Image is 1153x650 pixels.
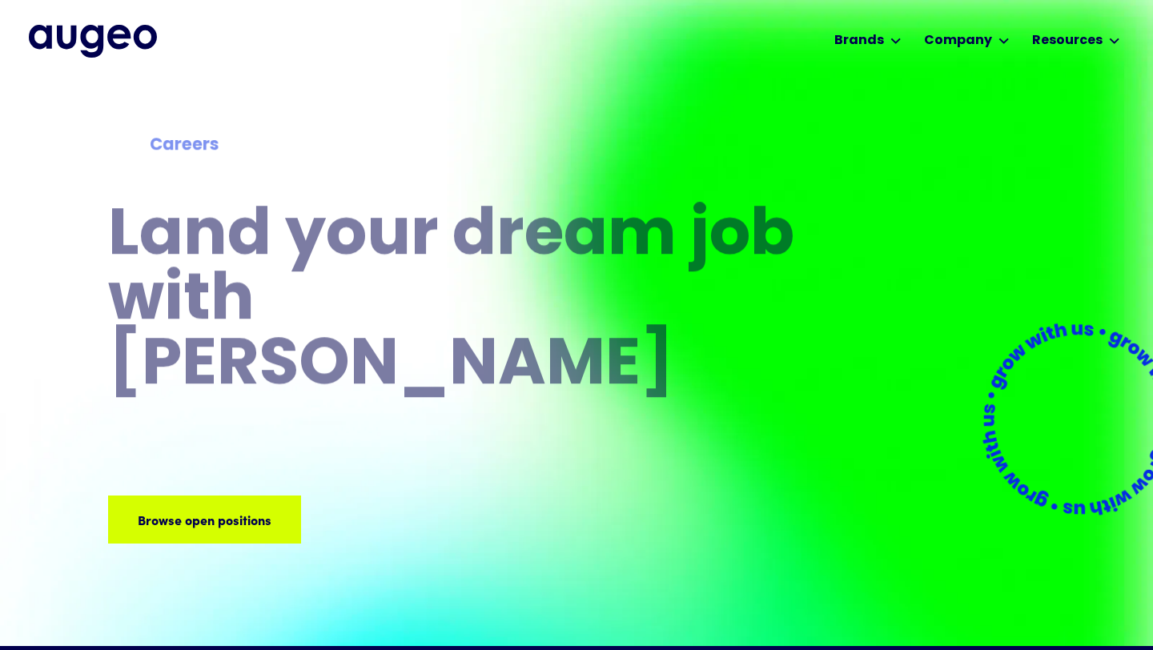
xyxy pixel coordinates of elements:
[924,31,992,50] div: Company
[108,496,301,544] a: Browse open positions
[29,25,157,57] a: home
[834,31,884,50] div: Brands
[108,205,800,399] h1: Land your dream job﻿ with [PERSON_NAME]
[150,137,219,154] strong: Careers
[1032,31,1103,50] div: Resources
[29,25,157,57] img: Augeo's full logo in midnight blue.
